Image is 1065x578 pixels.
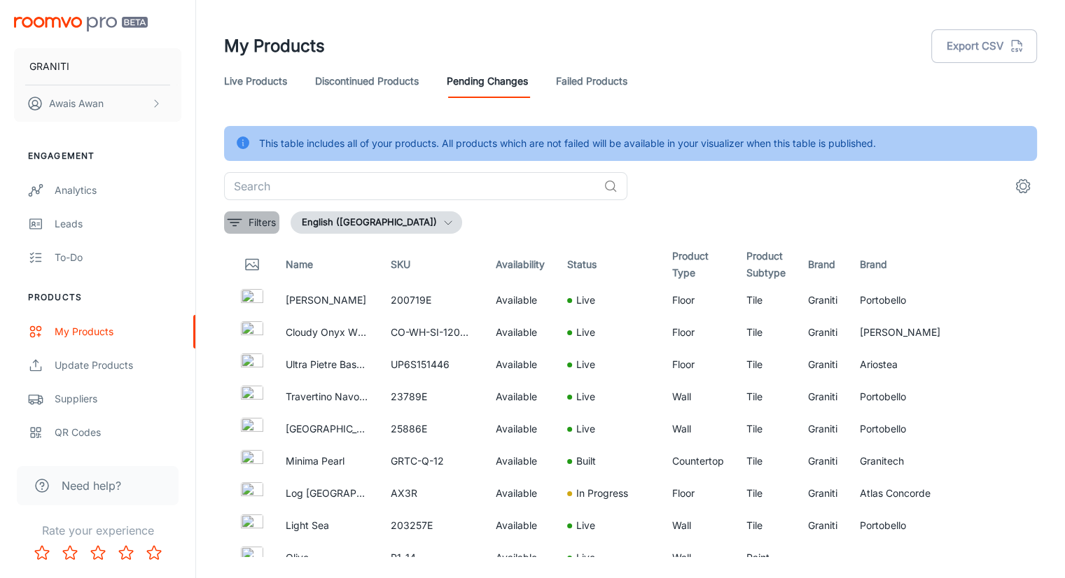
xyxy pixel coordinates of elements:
p: Live [576,357,595,372]
button: Rate 1 star [28,539,56,567]
button: GRANITI [14,48,181,85]
td: Graniti [797,284,849,316]
td: Graniti [797,477,849,509]
td: Portobello [849,413,952,445]
div: Analytics [55,183,181,198]
p: Live [576,389,595,404]
td: Wall [661,413,735,445]
button: settings [1009,172,1037,200]
input: Search [224,172,598,200]
td: Tile [735,284,797,316]
div: Leads [55,216,181,232]
td: Floor [661,348,735,381]
th: Brand [849,245,952,284]
button: Rate 5 star [140,539,168,567]
td: Tile [735,477,797,509]
button: Rate 4 star [112,539,140,567]
td: Available [485,542,556,574]
p: Awais Awan [49,96,104,111]
td: Available [485,381,556,413]
th: SKU [380,245,485,284]
td: P1-14 [380,542,485,574]
button: Export CSV [931,29,1037,63]
td: Countertop [661,445,735,477]
th: Product Type [661,245,735,284]
td: Tile [735,413,797,445]
a: Pending Changes [447,64,528,98]
p: Live [576,325,595,340]
p: Log [GEOGRAPHIC_DATA] [286,486,368,501]
td: AX3R [380,477,485,509]
td: Paint [735,542,797,574]
td: Graniti [797,509,849,542]
td: Floor [661,477,735,509]
p: Live [576,421,595,437]
h1: My Products [224,34,325,59]
p: Live [576,292,595,308]
td: Portobello [849,509,952,542]
div: QR Codes [55,425,181,440]
div: My Products [55,324,181,339]
td: Available [485,477,556,509]
td: Atlas Concorde [849,477,952,509]
td: Tile [735,509,797,542]
td: Portobello [849,284,952,316]
svg: Thumbnail [244,256,260,273]
button: English ([GEOGRAPHIC_DATA]) [291,211,462,234]
p: Olive [286,550,368,565]
p: Minima Pearl [286,453,368,469]
th: Status [556,245,661,284]
td: Ariostea [849,348,952,381]
th: Product Subtype [735,245,797,284]
div: To-do [55,250,181,265]
td: 25886E [380,413,485,445]
button: filter [224,211,279,234]
td: Available [485,316,556,348]
td: Available [485,413,556,445]
button: Awais Awan [14,85,181,122]
p: GRANITI [29,59,69,74]
a: Live Products [224,64,287,98]
td: Graniti [797,413,849,445]
td: Wall [661,381,735,413]
p: In Progress [576,486,628,501]
td: [PERSON_NAME] [849,316,952,348]
th: Brand [797,245,849,284]
td: Graniti [797,445,849,477]
img: Roomvo PRO Beta [14,17,148,31]
td: 23789E [380,381,485,413]
td: Wall [661,509,735,542]
p: Rate your experience [11,522,184,539]
td: Portobello [849,381,952,413]
td: Graniti [797,381,849,413]
td: Available [485,348,556,381]
div: This table includes all of your products. All products which are not failed will be available in ... [259,130,876,157]
a: Failed Products [556,64,627,98]
td: CO-WH-SI-120260-1 [380,316,485,348]
p: Filters [249,215,276,230]
p: [PERSON_NAME] [286,292,368,308]
td: Floor [661,316,735,348]
button: Rate 2 star [56,539,84,567]
p: Cloudy Onyx White [286,325,368,340]
td: Wall [661,542,735,574]
td: Tile [735,348,797,381]
td: Tile [735,445,797,477]
td: Tile [735,381,797,413]
td: GRTC-Q-12 [380,445,485,477]
td: Available [485,445,556,477]
p: Live [576,550,595,565]
th: Availability [485,245,556,284]
div: Suppliers [55,391,181,407]
p: Live [576,518,595,533]
p: Light Sea [286,518,368,533]
td: Graniti [797,316,849,348]
th: Name [274,245,380,284]
a: Discontinued Products [315,64,419,98]
td: 203257E [380,509,485,542]
td: Floor [661,284,735,316]
p: [GEOGRAPHIC_DATA] [286,421,368,437]
td: Available [485,284,556,316]
p: Ultra Pietre Basaltina White [286,357,368,372]
p: Built [576,453,596,469]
